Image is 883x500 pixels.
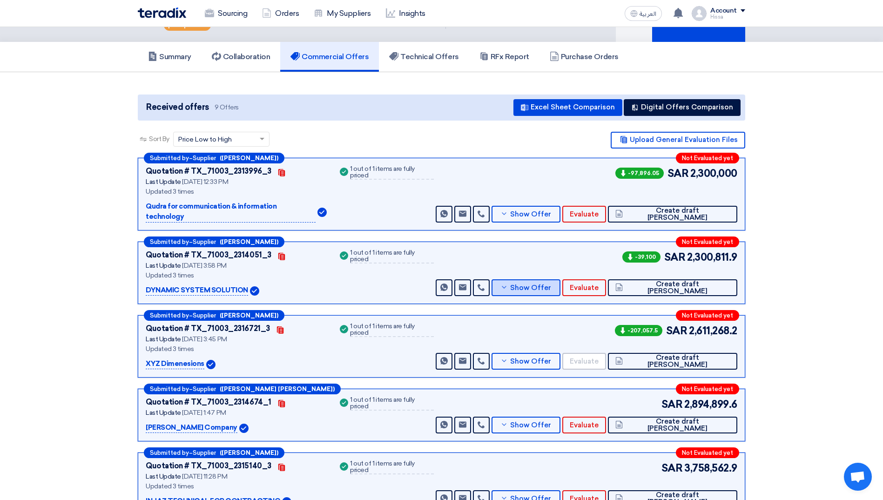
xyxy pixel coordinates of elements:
[317,208,327,217] img: Verified Account
[193,239,216,245] span: Supplier
[193,155,216,161] span: Supplier
[378,3,433,24] a: Insights
[625,6,662,21] button: العربية
[570,358,599,365] span: Evaluate
[625,281,730,295] span: Create draft [PERSON_NAME]
[150,450,189,456] span: Submitted by
[193,386,216,392] span: Supplier
[664,250,686,265] span: SAR
[220,450,278,456] b: ([PERSON_NAME])
[146,473,181,480] span: Last Update
[710,7,737,15] div: Account
[146,397,271,408] div: Quotation # TX_71003_2314674_1
[492,206,560,223] button: Show Offer
[182,473,227,480] span: [DATE] 11:28 PM
[146,101,209,114] span: Received offers
[690,166,737,181] span: 2,300,000
[666,323,688,338] span: SAR
[146,178,181,186] span: Last Update
[144,153,284,163] div: –
[661,397,683,412] span: SAR
[492,279,560,296] button: Show Offer
[608,353,737,370] button: Create draft [PERSON_NAME]
[562,206,606,223] button: Evaluate
[389,52,458,61] h5: Technical Offers
[615,168,664,179] span: -97,896.05
[239,424,249,433] img: Verified Account
[290,52,369,61] h5: Commercial Offers
[146,285,248,296] p: DYNAMIC SYSTEM SOLUTION
[608,279,737,296] button: Create draft [PERSON_NAME]
[182,262,226,270] span: [DATE] 3:58 PM
[138,42,202,72] a: Summary
[611,132,745,149] button: Upload General Evaluation Files
[146,344,327,354] div: Updated 3 times
[479,52,529,61] h5: RFx Report
[570,422,599,429] span: Evaluate
[193,312,216,318] span: Supplier
[146,409,181,417] span: Last Update
[146,262,181,270] span: Last Update
[624,99,741,116] button: Digital Offers Comparison
[146,422,237,433] p: [PERSON_NAME] Company
[570,211,599,218] span: Evaluate
[562,279,606,296] button: Evaluate
[138,7,186,18] img: Teradix logo
[570,284,599,291] span: Evaluate
[146,460,271,472] div: Quotation # TX_71003_2315140_3
[146,270,327,280] div: Updated 3 times
[510,284,551,291] span: Show Offer
[148,52,191,61] h5: Summary
[692,6,707,21] img: profile_test.png
[149,134,169,144] span: Sort By
[146,481,327,491] div: Updated 3 times
[682,386,733,392] span: Not Evaluated yet
[176,22,206,28] span: Important
[710,14,745,20] div: Hissa
[215,103,239,112] span: 9 Offers
[640,11,656,17] span: العربية
[550,52,619,61] h5: Purchase Orders
[615,325,662,336] span: -207,057.5
[469,42,539,72] a: RFx Report
[220,239,278,245] b: ([PERSON_NAME])
[220,312,278,318] b: ([PERSON_NAME])
[562,417,606,433] button: Evaluate
[255,3,306,24] a: Orders
[146,250,271,261] div: Quotation # TX_71003_2314051_3
[689,323,737,338] span: 2,611,268.2
[350,166,434,180] div: 1 out of 1 items are fully priced
[684,397,737,412] span: 2,894,899.6
[510,422,551,429] span: Show Offer
[625,354,730,368] span: Create draft [PERSON_NAME]
[197,3,255,24] a: Sourcing
[350,250,434,264] div: 1 out of 1 items are fully priced
[306,3,378,24] a: My Suppliers
[350,460,434,474] div: 1 out of 1 items are fully priced
[625,207,730,221] span: Create draft [PERSON_NAME]
[562,353,606,370] button: Evaluate
[146,335,181,343] span: Last Update
[350,397,434,411] div: 1 out of 1 items are fully priced
[144,310,284,321] div: –
[682,450,733,456] span: Not Evaluated yet
[144,447,284,458] div: –
[182,335,227,343] span: [DATE] 3:45 PM
[182,409,226,417] span: [DATE] 1:47 PM
[146,201,316,223] p: Qudra for communication & information technology
[206,360,216,369] img: Verified Account
[212,52,270,61] h5: Collaboration
[350,323,434,337] div: 1 out of 1 items are fully priced
[622,251,661,263] span: -39,100
[844,463,872,491] a: Open chat
[150,239,189,245] span: Submitted by
[250,286,259,296] img: Verified Account
[280,42,379,72] a: Commercial Offers
[150,386,189,392] span: Submitted by
[661,460,683,476] span: SAR
[146,358,204,370] p: XYZ Dimenesions
[492,353,560,370] button: Show Offer
[146,187,327,196] div: Updated 3 times
[178,135,232,144] span: Price Low to High
[193,450,216,456] span: Supplier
